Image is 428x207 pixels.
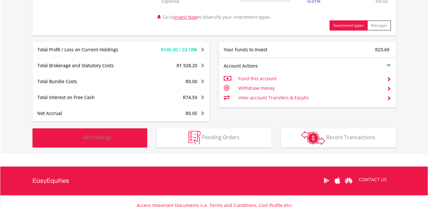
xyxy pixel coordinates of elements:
[33,110,136,117] div: Net Accrual
[157,128,272,147] button: Pending Orders
[238,74,381,83] td: Fund this account
[68,131,82,145] img: holdings-wht.png
[238,83,381,93] td: Withdraw money
[188,131,200,145] img: pending_instructions-wht.png
[177,62,197,68] span: R1 928.20
[33,167,69,195] a: EasyEquities
[343,171,354,190] a: Huawei
[174,14,198,20] a: Invest Now
[33,94,136,101] div: Total Interest on Free Cash
[219,46,308,53] div: Your Funds to Invest
[281,128,396,147] button: Recent Transactions
[332,171,343,190] a: Apple
[321,171,332,190] a: Google Play
[33,46,136,53] div: Total Profit / Loss on Current Holdings
[354,171,391,189] a: CONTACT US
[185,78,197,84] span: R0.00
[33,78,136,85] div: Total Bundle Costs
[183,94,197,100] span: R74.59
[202,134,240,141] span: Pending Orders
[367,20,391,31] button: Manager
[330,20,367,31] button: Investment types
[326,134,375,141] span: Recent Transactions
[301,131,325,145] img: transactions-zar-wht.png
[83,134,112,141] span: All Holdings
[219,63,308,69] div: Account Actions
[161,46,197,53] span: R145.00 / 23.18%
[185,110,197,116] span: R0.05
[375,46,389,53] span: R23.69
[33,128,147,147] button: All Holdings
[238,93,381,103] td: Inter-account Transfers & EasyFx
[33,62,136,69] div: Total Brokerage and Statutory Costs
